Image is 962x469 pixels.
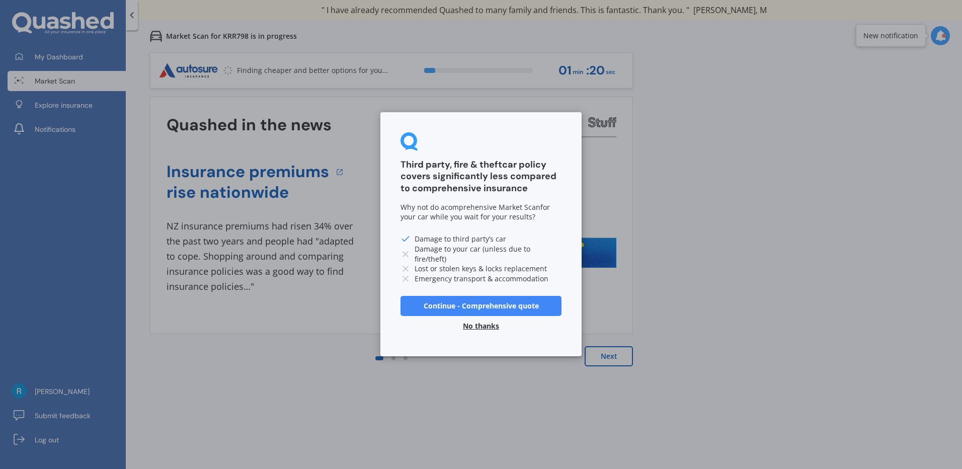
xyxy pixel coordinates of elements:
[400,296,562,316] button: Continue - Comprehensive quote
[400,202,562,222] div: Why not do a for your car while you wait for your results?
[400,244,562,264] li: Damage to your car (unless due to fire/theft)
[400,160,562,194] h3: Third party, fire & theft car policy covers significantly less compared to comprehensive insurance
[400,264,562,274] li: Lost or stolen keys & locks replacement
[457,317,505,337] button: No thanks
[400,234,562,244] li: Damage to third party’s car
[445,202,540,212] span: comprehensive Market Scan
[400,274,562,284] li: Emergency transport & accommodation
